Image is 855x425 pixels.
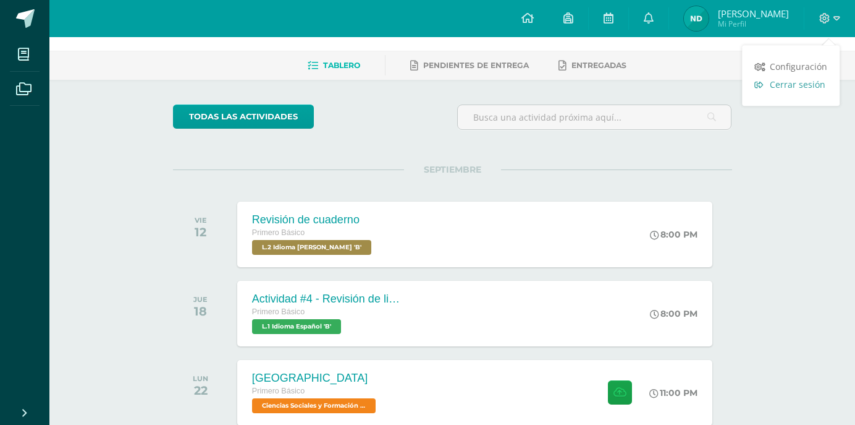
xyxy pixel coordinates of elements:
div: Revisión de cuaderno [252,213,374,226]
div: 8:00 PM [650,229,697,240]
a: todas las Actividades [173,105,314,129]
span: Primero Básico [252,387,305,395]
a: Configuración [742,58,840,75]
span: [PERSON_NAME] [718,7,789,20]
div: [GEOGRAPHIC_DATA] [252,372,379,385]
div: VIE [195,216,207,225]
a: Tablero [308,56,360,75]
span: L.2 Idioma Maya Kaqchikel 'B' [252,240,371,255]
img: e1ff1a1f64771d02874101921f4571d2.png [684,6,709,31]
span: Pendientes de entrega [423,61,529,70]
span: Configuración [770,61,827,72]
a: Entregadas [558,56,626,75]
span: Tablero [323,61,360,70]
div: 12 [195,225,207,239]
span: Primero Básico [252,307,305,316]
a: Cerrar sesión [742,75,840,93]
div: 8:00 PM [650,308,697,319]
input: Busca una actividad próxima aquí... [458,105,731,129]
span: Mi Perfil [718,19,789,29]
div: LUN [193,374,208,383]
span: Ciencias Sociales y Formación Ciudadana 'B' [252,398,376,413]
div: JUE [193,295,208,304]
div: 11:00 PM [649,387,697,398]
div: 22 [193,383,208,398]
span: L.1 Idioma Español 'B' [252,319,341,334]
a: Pendientes de entrega [410,56,529,75]
div: 18 [193,304,208,319]
span: Cerrar sesión [770,79,825,90]
span: Entregadas [571,61,626,70]
span: Primero Básico [252,228,305,237]
div: Actividad #4 - Revisión de libro [252,293,400,306]
span: SEPTIEMBRE [404,164,501,175]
